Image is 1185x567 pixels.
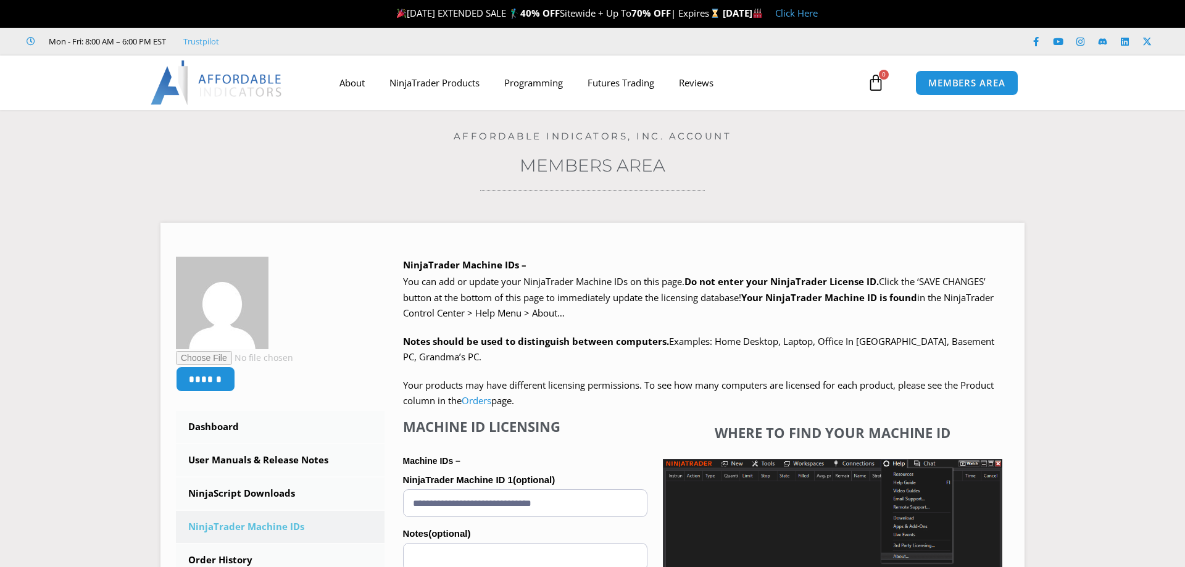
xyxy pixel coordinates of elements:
[176,444,385,476] a: User Manuals & Release Notes
[377,68,492,97] a: NinjaTrader Products
[915,70,1018,96] a: MEMBERS AREA
[428,528,470,539] span: (optional)
[327,68,377,97] a: About
[684,275,879,288] b: Do not enter your NinjaTrader License ID.
[631,7,671,19] strong: 70% OFF
[723,7,763,19] strong: [DATE]
[403,471,647,489] label: NinjaTrader Machine ID 1
[394,7,722,19] span: [DATE] EXTENDED SALE 🏌️‍♂️ Sitewide + Up To | Expires
[454,130,732,142] a: Affordable Indicators, Inc. Account
[775,7,818,19] a: Click Here
[183,34,219,49] a: Trustpilot
[520,155,665,176] a: Members Area
[327,68,864,97] nav: Menu
[403,379,994,407] span: Your products may have different licensing permissions. To see how many computers are licensed fo...
[46,34,166,49] span: Mon - Fri: 8:00 AM – 6:00 PM EST
[928,78,1005,88] span: MEMBERS AREA
[403,335,669,347] strong: Notes should be used to distinguish between computers.
[151,60,283,105] img: LogoAI | Affordable Indicators – NinjaTrader
[663,424,1002,441] h4: Where to find your Machine ID
[753,9,762,18] img: 🏭
[176,478,385,510] a: NinjaScript Downloads
[575,68,667,97] a: Futures Trading
[849,65,903,101] a: 0
[403,275,994,319] span: Click the ‘SAVE CHANGES’ button at the bottom of this page to immediately update the licensing da...
[397,9,406,18] img: 🎉
[403,456,460,466] strong: Machine IDs –
[403,524,647,543] label: Notes
[176,511,385,543] a: NinjaTrader Machine IDs
[176,411,385,443] a: Dashboard
[513,474,555,485] span: (optional)
[667,68,726,97] a: Reviews
[176,257,268,349] img: ce5c3564b8d766905631c1cffdfddf4fd84634b52f3d98752d85c5da480e954d
[741,291,917,304] strong: Your NinjaTrader Machine ID is found
[462,394,491,407] a: Orders
[403,418,647,434] h4: Machine ID Licensing
[520,7,560,19] strong: 40% OFF
[710,9,720,18] img: ⌛
[403,275,684,288] span: You can add or update your NinjaTrader Machine IDs on this page.
[492,68,575,97] a: Programming
[879,70,889,80] span: 0
[403,335,994,363] span: Examples: Home Desktop, Laptop, Office In [GEOGRAPHIC_DATA], Basement PC, Grandma’s PC.
[403,259,526,271] b: NinjaTrader Machine IDs –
